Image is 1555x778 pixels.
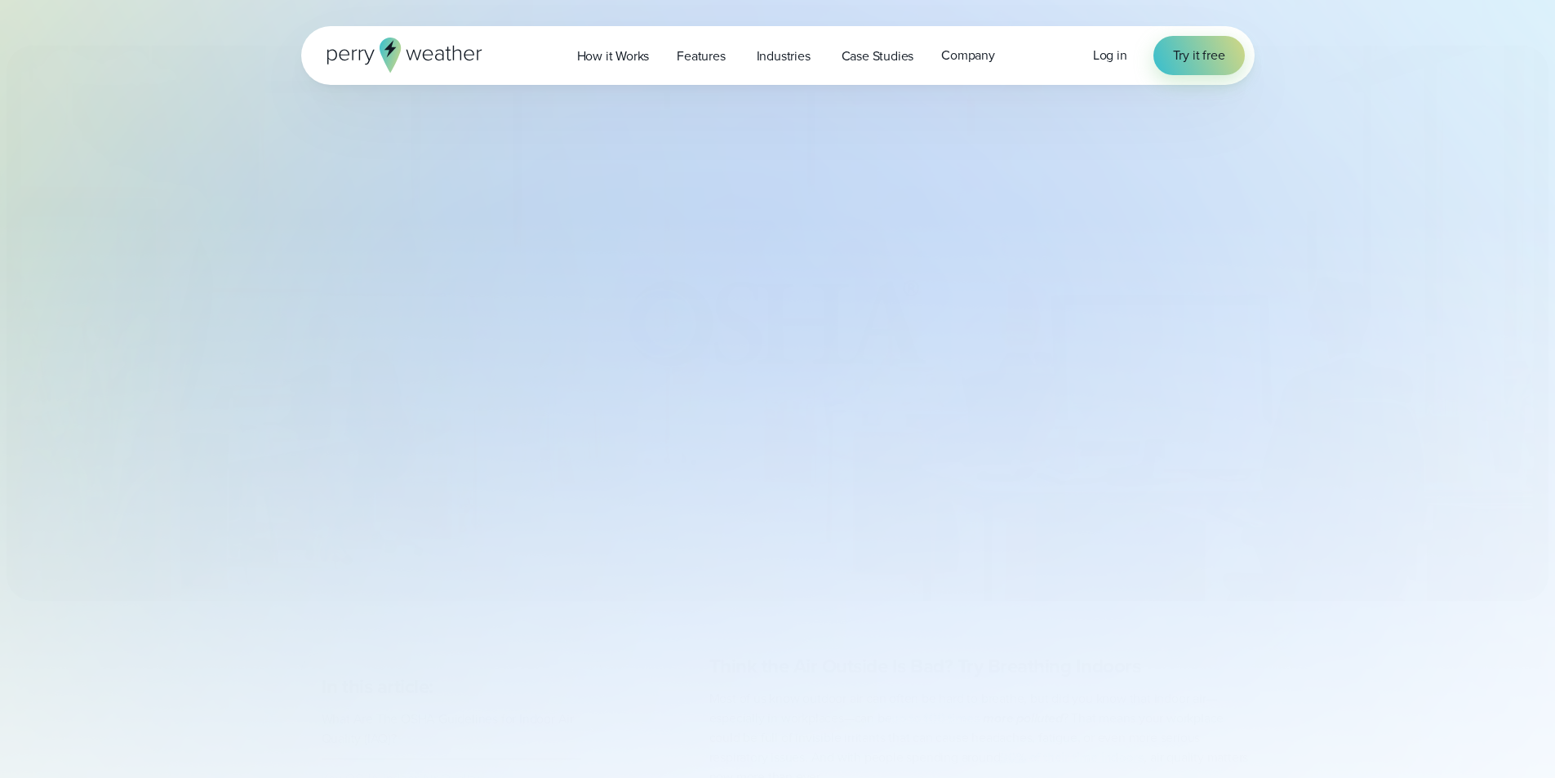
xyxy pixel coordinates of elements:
span: Industries [757,47,811,66]
span: Features [677,47,725,66]
span: Log in [1093,46,1127,64]
span: Try it free [1173,46,1225,65]
a: How it Works [563,39,664,73]
a: Try it free [1153,36,1245,75]
a: Log in [1093,46,1127,65]
span: Case Studies [842,47,914,66]
a: Case Studies [828,39,928,73]
span: How it Works [577,47,650,66]
span: Company [941,46,995,65]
